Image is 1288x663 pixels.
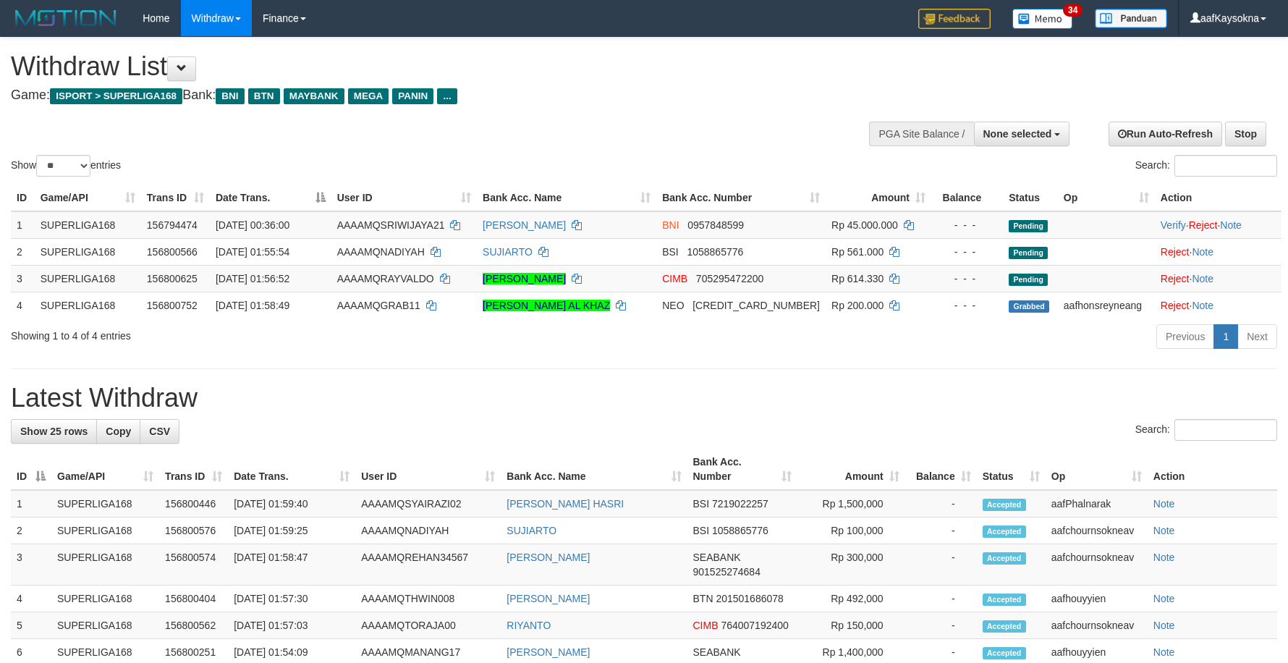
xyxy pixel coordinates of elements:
span: [DATE] 00:36:00 [216,219,289,231]
div: - - - [937,298,997,313]
span: Copy 0957848599 to clipboard [687,219,744,231]
th: Amount: activate to sort column ascending [826,185,931,211]
a: Note [1153,620,1175,631]
th: Status: activate to sort column ascending [977,449,1046,490]
span: 156800625 [147,273,198,284]
h1: Latest Withdraw [11,384,1277,413]
span: Copy 7219022257 to clipboard [712,498,768,510]
button: None selected [974,122,1070,146]
td: Rp 100,000 [797,518,905,544]
td: AAAAMQREHAN34567 [355,544,501,586]
td: 2 [11,238,35,265]
span: Accepted [983,647,1026,659]
td: 156800562 [159,612,228,639]
span: Rp 200.000 [831,300,884,311]
span: 156794474 [147,219,198,231]
span: BSI [662,246,679,258]
span: BTN [248,88,280,104]
td: [DATE] 01:59:25 [228,518,355,544]
td: 156800404 [159,586,228,612]
td: · [1155,238,1281,265]
span: 156800752 [147,300,198,311]
a: Stop [1225,122,1266,146]
span: Pending [1009,247,1048,259]
th: ID [11,185,35,211]
span: Pending [1009,220,1048,232]
td: SUPERLIGA168 [35,211,141,239]
a: SUJIARTO [483,246,533,258]
span: BSI [693,498,710,510]
td: 3 [11,544,51,586]
td: SUPERLIGA168 [51,612,159,639]
th: Game/API: activate to sort column ascending [35,185,141,211]
span: Accepted [983,620,1026,633]
input: Search: [1174,419,1277,441]
th: Bank Acc. Name: activate to sort column ascending [477,185,656,211]
h1: Withdraw List [11,52,844,81]
span: 34 [1063,4,1082,17]
span: SEABANK [693,552,741,563]
span: BNI [216,88,244,104]
th: Op: activate to sort column ascending [1058,185,1155,211]
span: Copy 1058865776 to clipboard [712,525,768,536]
td: AAAAMQSYAIRAZI02 [355,490,501,518]
div: - - - [937,245,997,259]
a: [PERSON_NAME] [483,273,566,284]
th: ID: activate to sort column descending [11,449,51,490]
td: Rp 1,500,000 [797,490,905,518]
th: Trans ID: activate to sort column ascending [159,449,228,490]
td: 3 [11,265,35,292]
span: Accepted [983,594,1026,606]
span: AAAAMQGRAB11 [337,300,420,311]
th: Status [1003,185,1058,211]
span: BNI [662,219,679,231]
label: Search: [1135,155,1277,177]
img: MOTION_logo.png [11,7,121,29]
span: AAAAMQSRIWIJAYA21 [337,219,445,231]
td: [DATE] 01:58:47 [228,544,355,586]
a: [PERSON_NAME] HASRI [507,498,624,510]
td: 1 [11,211,35,239]
span: Accepted [983,525,1026,538]
span: [DATE] 01:58:49 [216,300,289,311]
td: 156800574 [159,544,228,586]
div: Showing 1 to 4 of 4 entries [11,323,526,343]
span: PANIN [392,88,433,104]
span: Grabbed [1009,300,1049,313]
td: - [905,612,977,639]
td: · [1155,292,1281,318]
td: Rp 150,000 [797,612,905,639]
input: Search: [1174,155,1277,177]
span: [DATE] 01:55:54 [216,246,289,258]
td: [DATE] 01:57:30 [228,586,355,612]
td: - [905,490,977,518]
a: Reject [1161,273,1190,284]
th: Balance: activate to sort column ascending [905,449,977,490]
span: BTN [693,593,713,604]
td: Rp 492,000 [797,586,905,612]
th: Trans ID: activate to sort column ascending [141,185,210,211]
th: Bank Acc. Name: activate to sort column ascending [501,449,687,490]
th: Game/API: activate to sort column ascending [51,449,159,490]
th: Date Trans.: activate to sort column ascending [228,449,355,490]
th: Bank Acc. Number: activate to sort column ascending [687,449,797,490]
td: aafchournsokneav [1046,612,1148,639]
span: MAYBANK [284,88,344,104]
div: - - - [937,218,997,232]
a: Note [1153,646,1175,658]
span: Copy 1058865776 to clipboard [687,246,743,258]
a: Note [1153,552,1175,563]
span: ... [437,88,457,104]
td: 4 [11,586,51,612]
span: SEABANK [693,646,741,658]
a: Reject [1161,300,1190,311]
th: Action [1155,185,1281,211]
img: Button%20Memo.svg [1012,9,1073,29]
a: Note [1192,300,1213,311]
a: [PERSON_NAME] [507,552,590,563]
td: SUPERLIGA168 [35,238,141,265]
span: Rp 614.330 [831,273,884,284]
td: 2 [11,518,51,544]
a: Show 25 rows [11,419,97,444]
td: [DATE] 01:59:40 [228,490,355,518]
